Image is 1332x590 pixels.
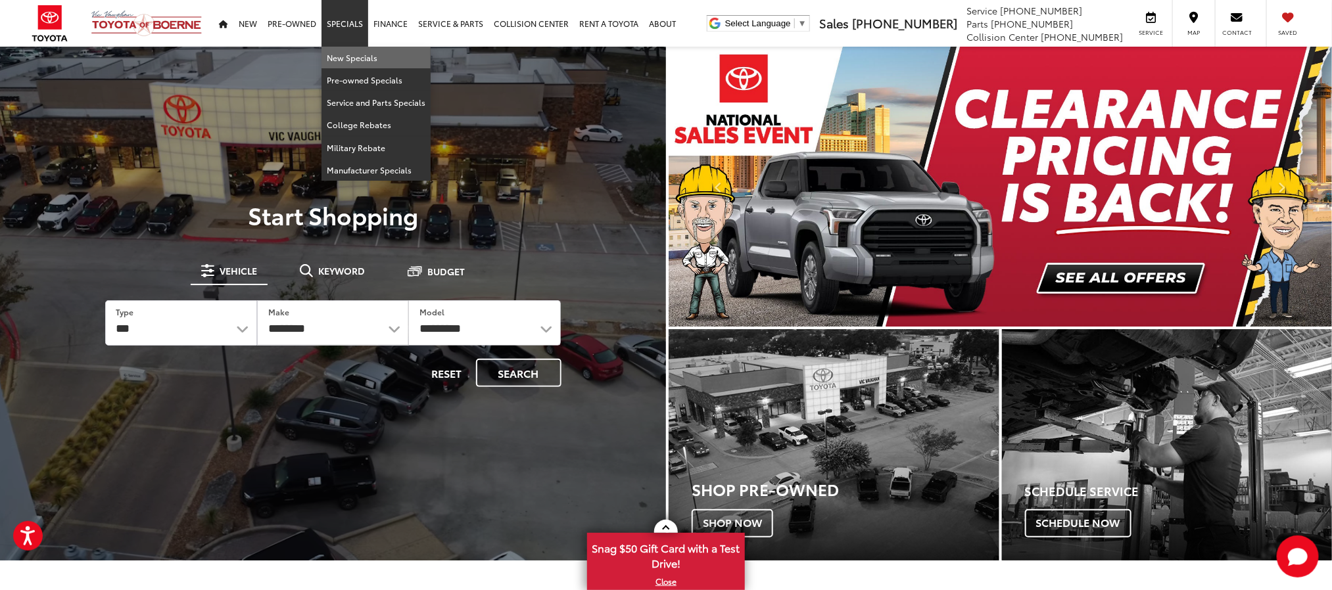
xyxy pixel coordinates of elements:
span: Service [1136,28,1166,37]
span: Shop Now [692,509,773,537]
a: Pre-owned Specials [321,69,431,91]
img: Vic Vaughan Toyota of Boerne [91,10,202,37]
a: Manufacturer Specials [321,159,431,181]
svg: Start Chat [1277,535,1319,578]
span: Parts [966,17,988,30]
span: Collision Center [966,30,1038,43]
div: carousel slide number 1 of 2 [669,47,1332,327]
span: Sales [819,14,849,32]
button: Search [476,359,561,387]
label: Make [268,306,289,317]
a: Select Language​ [725,18,807,28]
div: Toyota [669,329,999,560]
span: Service [966,4,997,17]
span: Saved [1273,28,1302,37]
a: Military Rebate [321,137,431,159]
button: Reset [421,359,473,387]
span: [PHONE_NUMBER] [991,17,1073,30]
p: Start Shopping [55,202,611,228]
span: [PHONE_NUMBER] [1041,30,1123,43]
a: Shop Pre-Owned Shop Now [669,329,999,560]
a: Service and Parts Specials [321,91,431,114]
span: Vehicle [220,266,257,275]
span: ​ [794,18,795,28]
span: Map [1179,28,1208,37]
span: Select Language [725,18,791,28]
span: [PHONE_NUMBER] [1000,4,1082,17]
button: Toggle Chat Window [1277,535,1319,578]
span: Snag $50 Gift Card with a Test Drive! [588,534,744,574]
a: College Rebates [321,114,431,136]
button: Click to view previous picture. [669,73,768,300]
span: Budget [427,267,465,276]
h3: Shop Pre-Owned [692,480,999,497]
section: Carousel section with vehicle pictures - may contain disclaimers. [669,47,1332,327]
button: Click to view next picture. [1233,73,1332,300]
span: Schedule Now [1025,509,1131,537]
a: New Specials [321,47,431,69]
span: [PHONE_NUMBER] [852,14,957,32]
label: Model [419,306,444,317]
span: Keyword [318,266,365,275]
img: Clearance Pricing Is Back [669,47,1332,327]
span: ▼ [798,18,807,28]
span: Contact [1222,28,1252,37]
label: Type [116,306,134,317]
